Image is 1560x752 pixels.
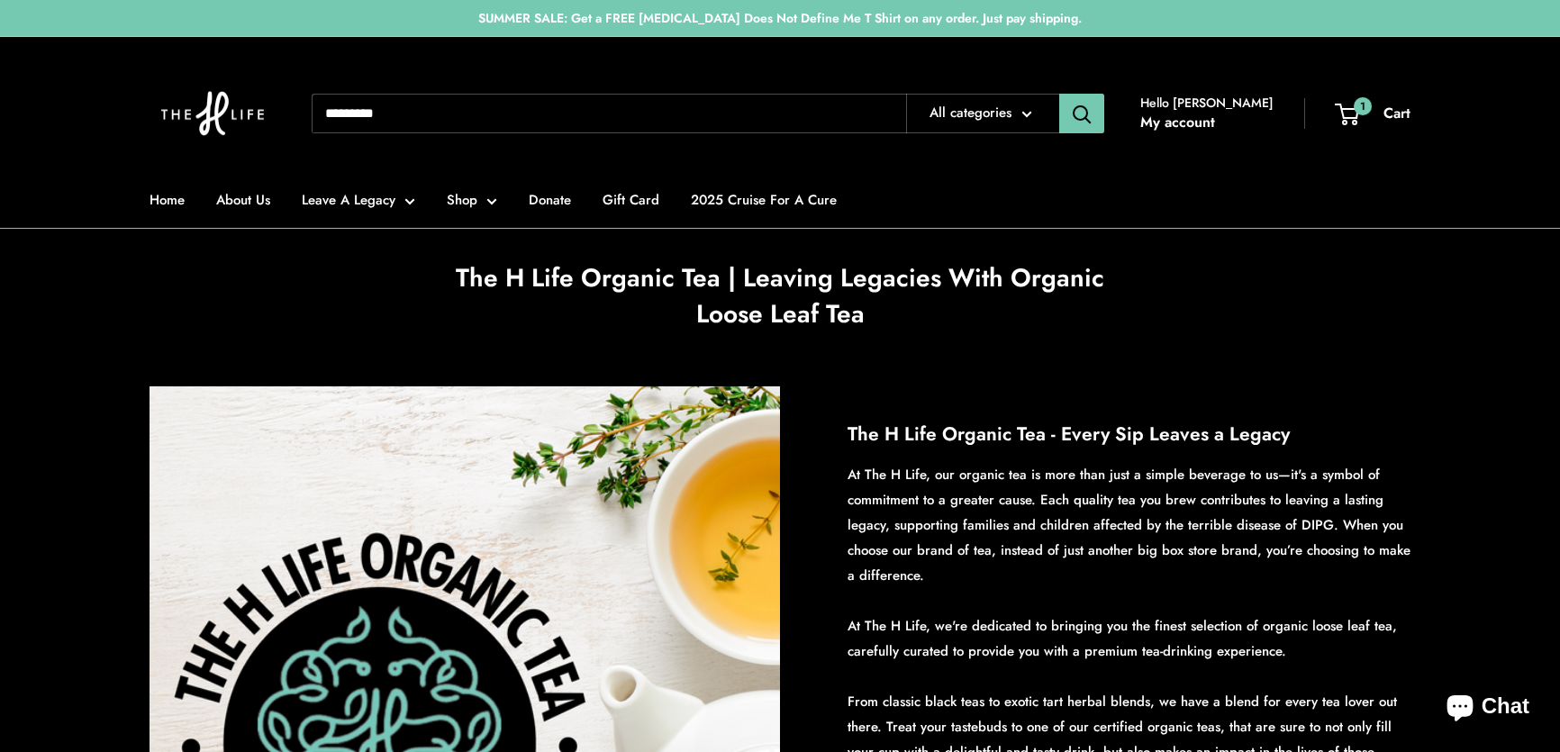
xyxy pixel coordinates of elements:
[216,187,270,213] a: About Us
[312,94,906,133] input: Search...
[302,187,415,213] a: Leave A Legacy
[691,187,837,213] a: 2025 Cruise For A Cure
[150,187,185,213] a: Home
[1430,679,1546,738] inbox-online-store-chat: Shopify online store chat
[1383,103,1410,123] span: Cart
[150,55,276,172] img: The H Life
[603,187,659,213] a: Gift Card
[848,421,1410,449] h2: The H Life Organic Tea - Every Sip Leaves a Legacy
[1059,94,1104,133] button: Search
[1337,100,1410,127] a: 1 Cart
[447,187,497,213] a: Shop
[1354,96,1372,114] span: 1
[1140,91,1274,114] span: Hello [PERSON_NAME]
[529,187,571,213] a: Donate
[456,260,1104,332] h1: The H Life Organic Tea | Leaving Legacies With Organic Loose Leaf Tea
[1140,109,1215,136] a: My account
